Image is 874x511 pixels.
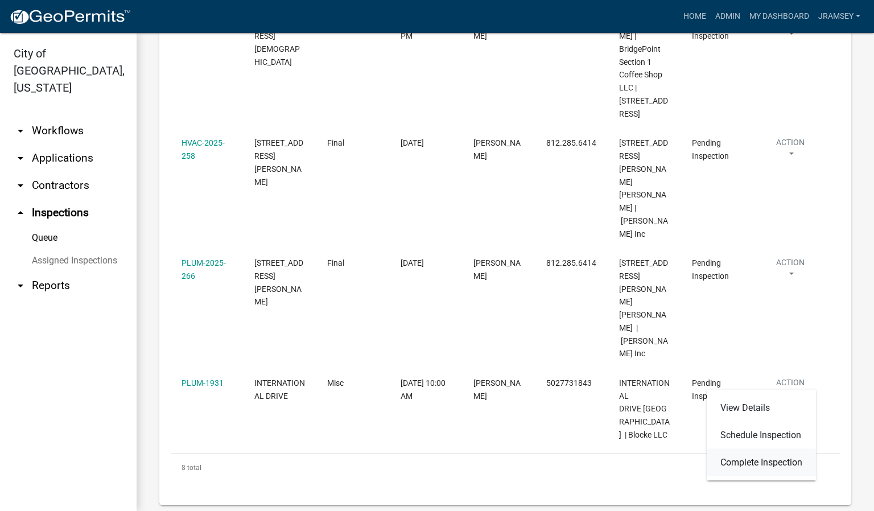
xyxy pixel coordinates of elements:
[546,378,592,388] span: 5027731843
[619,18,668,118] span: Dennie Simpson Jr | BridgePoint Section 1 Coffee Shop LLC | 3020-3060 GOTTBRATH WAY
[254,258,303,306] span: 3517 LAURA DRIVE
[692,378,729,401] span: Pending Inspection
[401,257,452,270] div: [DATE]
[14,279,27,292] i: arrow_drop_down
[679,6,711,27] a: Home
[707,394,816,422] a: View Details
[473,258,521,281] span: Jeremy Ramsey
[171,454,840,482] div: 8 total
[182,138,225,160] a: HVAC-2025-258
[14,206,27,220] i: arrow_drop_up
[401,137,452,150] div: [DATE]
[401,377,452,403] div: [DATE] 10:00 AM
[473,138,521,160] span: Jeremy Ramsey
[327,378,344,388] span: Misc
[711,6,745,27] a: Admin
[619,138,668,238] span: 3517 LAURA DRIVE 3517 Laura Drive, lot 46 | D.R Horton Inc
[473,378,521,401] span: Jeremy Ramsey
[692,138,729,160] span: Pending Inspection
[182,258,226,281] a: PLUM-2025-266
[254,138,303,186] span: 3517 LAURA DRIVE
[765,257,816,285] button: Action
[619,378,670,439] span: INTERNATIONAL DRIVE 300 International Drive | Blocke LLC
[182,378,224,388] a: PLUM-1931
[14,124,27,138] i: arrow_drop_down
[619,258,668,358] span: 3517 LAURA DRIVE 3517 Laura Drive | D.R Horton Inc
[814,6,865,27] a: jramsey
[546,138,596,147] span: 812.285.6414
[546,258,596,267] span: 812.285.6414
[14,179,27,192] i: arrow_drop_down
[254,18,303,66] span: 3020-3060 GOTTBRATH WAY
[707,449,816,476] a: Complete Inspection
[692,258,729,281] span: Pending Inspection
[765,137,816,165] button: Action
[327,138,344,147] span: Final
[254,378,305,401] span: INTERNATIONAL DRIVE
[745,6,814,27] a: My Dashboard
[327,258,344,267] span: Final
[765,377,816,405] button: Action
[707,390,816,481] div: Action
[707,422,816,449] a: Schedule Inspection
[14,151,27,165] i: arrow_drop_down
